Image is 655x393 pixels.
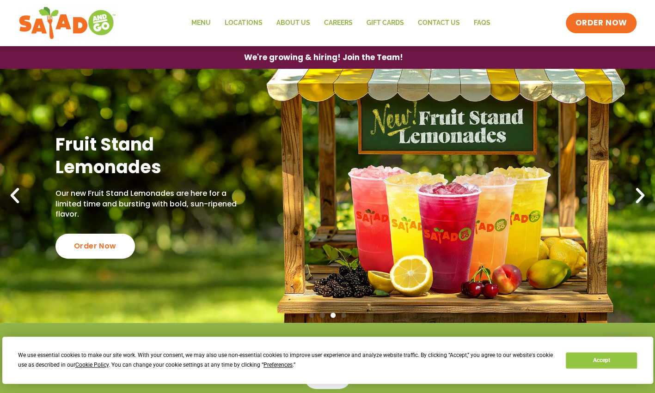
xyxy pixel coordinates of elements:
a: Locations [218,12,269,34]
a: ORDER NOW [566,13,636,33]
a: Careers [317,12,359,34]
div: Previous slide [5,186,25,206]
img: new-SAG-logo-768×292 [18,5,116,42]
div: We use essential cookies to make our site work. With your consent, we may also use non-essential ... [18,351,555,370]
span: Preferences [263,362,293,368]
div: Cookie Consent Prompt [2,337,653,384]
span: Go to slide 4 [341,313,346,318]
a: Contact Us [410,12,466,34]
span: Go to slide 3 [331,313,336,318]
button: Accept [566,352,637,369]
a: About Us [269,12,317,34]
span: Go to slide 1 [309,313,314,318]
a: Menu [184,12,218,34]
span: Go to slide 2 [320,313,325,318]
span: Cookie Policy [75,362,109,368]
a: GIFT CARDS [359,12,410,34]
p: Our new Fruit Stand Lemonades are here for a limited time and bursting with bold, sun-ripened fla... [55,188,253,219]
a: We're growing & hiring! Join the Team! [230,47,417,68]
a: FAQs [466,12,497,34]
div: Next slide [630,186,650,206]
h2: Fruit Stand Lemonades [55,133,253,179]
span: ORDER NOW [575,18,627,29]
div: Order Now [55,234,135,259]
nav: Menu [184,12,497,34]
span: We're growing & hiring! Join the Team! [244,54,403,61]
